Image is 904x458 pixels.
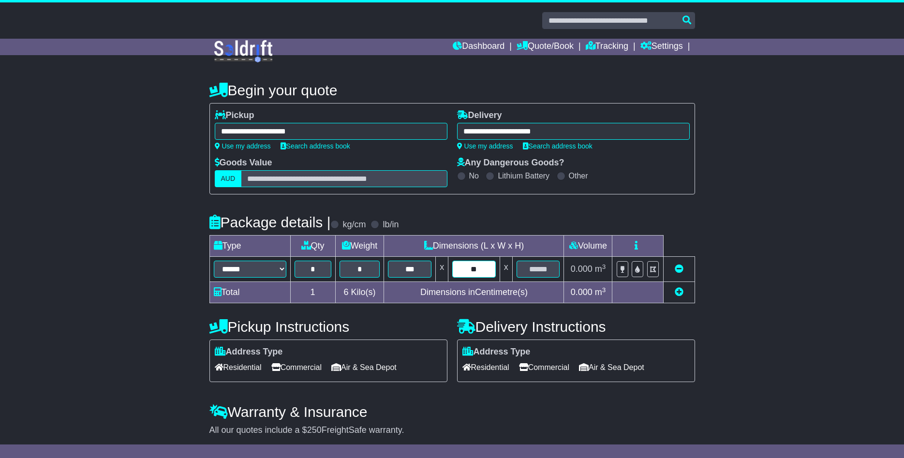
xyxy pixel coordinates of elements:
span: 0.000 [571,264,593,274]
span: Residential [215,360,262,375]
td: Dimensions (L x W x H) [384,236,564,257]
label: Pickup [215,110,254,121]
div: All our quotes include a $ FreightSafe warranty. [209,425,695,436]
td: x [436,257,448,282]
span: 250 [307,425,322,435]
span: 6 [343,287,348,297]
td: 1 [290,282,335,303]
label: Lithium Battery [498,171,549,180]
a: Remove this item [675,264,683,274]
td: x [500,257,512,282]
sup: 3 [602,286,606,294]
a: Use my address [457,142,513,150]
label: Goods Value [215,158,272,168]
a: Tracking [586,39,628,55]
td: Type [209,236,290,257]
h4: Pickup Instructions [209,319,447,335]
span: 0.000 [571,287,593,297]
td: Qty [290,236,335,257]
label: Address Type [215,347,283,357]
h4: Warranty & Insurance [209,404,695,420]
td: Weight [335,236,384,257]
span: Commercial [519,360,569,375]
a: Search address book [281,142,350,150]
td: Kilo(s) [335,282,384,303]
a: Add new item [675,287,683,297]
span: Residential [462,360,509,375]
a: Quote/Book [517,39,574,55]
span: Air & Sea Depot [579,360,644,375]
td: Total [209,282,290,303]
h4: Delivery Instructions [457,319,695,335]
label: Delivery [457,110,502,121]
a: Dashboard [453,39,504,55]
td: Dimensions in Centimetre(s) [384,282,564,303]
label: lb/in [383,220,399,230]
h4: Begin your quote [209,82,695,98]
span: Commercial [271,360,322,375]
sup: 3 [602,263,606,270]
span: m [595,287,606,297]
a: Use my address [215,142,271,150]
label: AUD [215,170,242,187]
h4: Package details | [209,214,331,230]
label: kg/cm [342,220,366,230]
label: No [469,171,479,180]
label: Any Dangerous Goods? [457,158,564,168]
span: Air & Sea Depot [331,360,397,375]
label: Address Type [462,347,531,357]
a: Search address book [523,142,593,150]
label: Other [569,171,588,180]
span: m [595,264,606,274]
td: Volume [564,236,612,257]
a: Settings [640,39,683,55]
